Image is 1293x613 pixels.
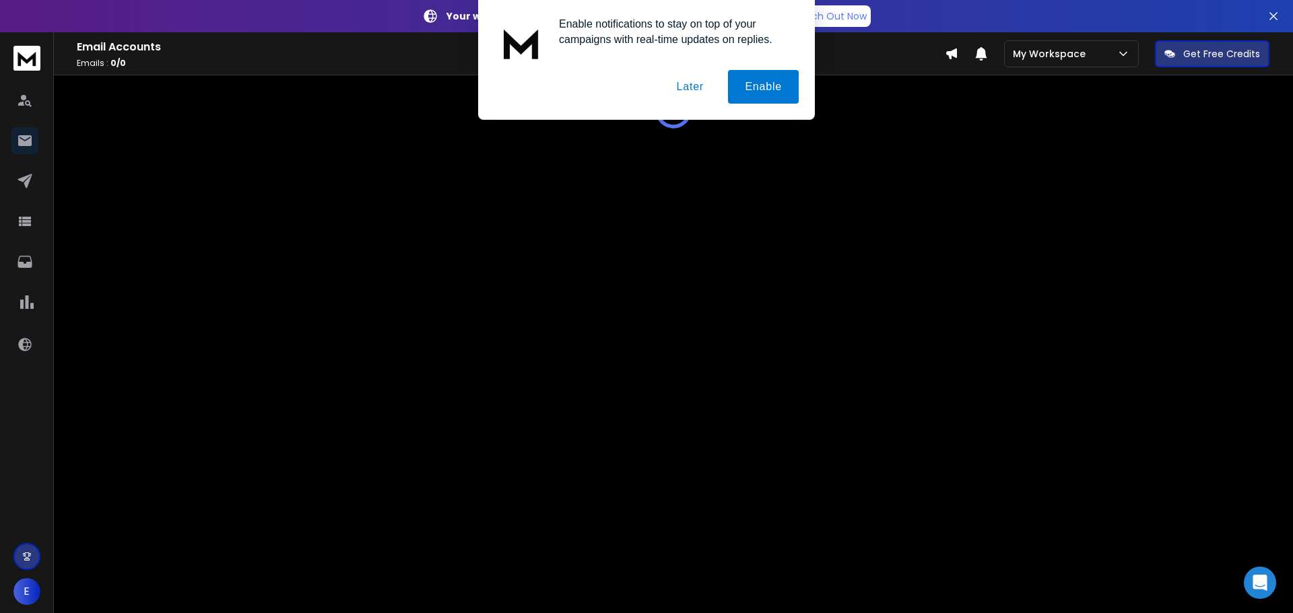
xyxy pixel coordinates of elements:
div: Enable notifications to stay on top of your campaigns with real-time updates on replies. [548,16,799,47]
button: Enable [728,70,799,104]
div: Open Intercom Messenger [1244,567,1276,599]
button: E [13,578,40,605]
img: notification icon [494,16,548,70]
button: Later [659,70,720,104]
